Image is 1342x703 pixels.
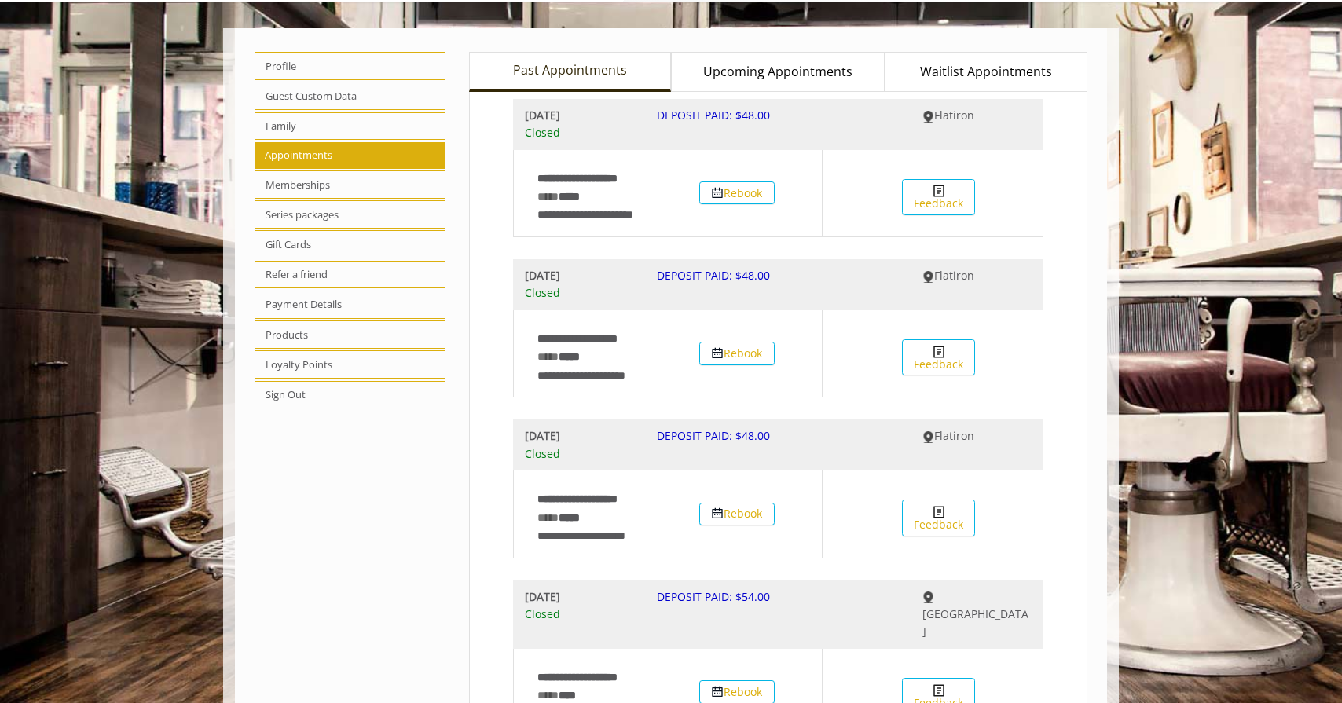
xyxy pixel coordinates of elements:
[255,350,445,379] span: Loyalty Points
[525,445,634,463] span: Closed
[525,427,634,445] b: [DATE]
[255,142,445,169] span: Appointments
[255,320,445,349] span: Products
[920,62,1052,82] span: Waitlist Appointments
[525,284,634,302] span: Closed
[922,271,934,283] img: Flatiron
[255,381,445,409] span: Sign Out
[902,179,975,216] button: Feedback
[525,107,634,124] b: [DATE]
[525,267,634,284] b: [DATE]
[255,200,445,229] span: Series packages
[922,431,934,443] img: Flatiron
[934,428,974,443] span: Flatiron
[711,347,724,360] img: Rebook
[922,606,1028,639] span: [GEOGRAPHIC_DATA]
[933,346,944,358] img: Feedback
[255,170,445,199] span: Memberships
[699,342,775,364] button: Rebook
[657,428,770,443] span: DEPOSIT PAID: $48.00
[699,680,775,703] button: Rebook
[255,230,445,258] span: Gift Cards
[657,589,770,604] span: DEPOSIT PAID: $54.00
[513,60,627,81] span: Past Appointments
[255,261,445,289] span: Refer a friend
[711,507,724,520] img: Rebook
[525,588,634,606] b: [DATE]
[703,62,852,82] span: Upcoming Appointments
[525,124,634,141] span: Closed
[255,82,445,110] span: Guest Custom Data
[933,684,944,697] img: Feedback
[922,111,934,123] img: Flatiron
[255,52,445,80] span: Profile
[934,268,974,283] span: Flatiron
[255,291,445,319] span: Payment Details
[699,503,775,525] button: Rebook
[933,185,944,197] img: Feedback
[711,686,724,698] img: Rebook
[711,187,724,200] img: Rebook
[933,506,944,518] img: Feedback
[255,112,445,141] span: Family
[699,181,775,204] button: Rebook
[657,108,770,123] span: DEPOSIT PAID: $48.00
[902,500,975,536] button: Feedback
[934,108,974,123] span: Flatiron
[525,606,634,623] span: Closed
[657,268,770,283] span: DEPOSIT PAID: $48.00
[922,591,934,603] img: Chelsea 15th Street
[902,339,975,376] button: Feedback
